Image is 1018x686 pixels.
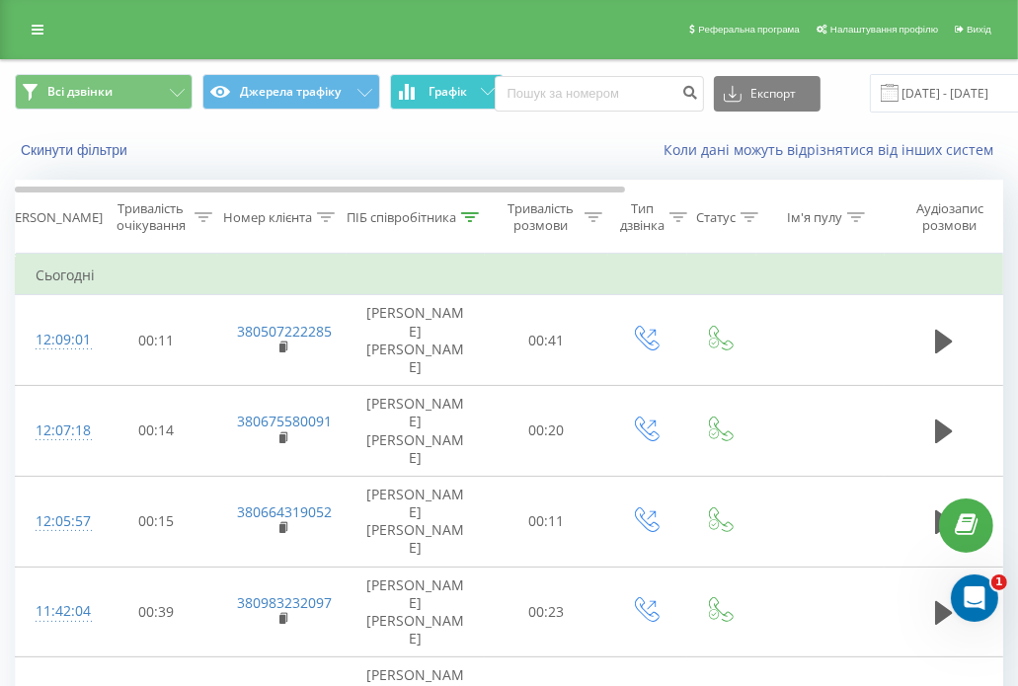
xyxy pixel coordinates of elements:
[991,574,1007,590] span: 1
[347,386,485,477] td: [PERSON_NAME] [PERSON_NAME]
[95,386,218,477] td: 00:14
[347,295,485,386] td: [PERSON_NAME] [PERSON_NAME]
[238,322,333,341] a: 380507222285
[485,295,608,386] td: 00:41
[36,321,75,359] div: 12:09:01
[3,209,103,226] div: [PERSON_NAME]
[620,200,665,234] div: Тип дзвінка
[223,209,312,226] div: Номер клієнта
[429,85,467,99] span: Графік
[347,476,485,567] td: [PERSON_NAME] [PERSON_NAME]
[967,24,991,35] span: Вихід
[664,140,1003,159] a: Коли дані можуть відрізнятися вiд інших систем
[485,386,608,477] td: 00:20
[485,567,608,657] td: 00:23
[15,141,137,159] button: Скинути фільтри
[47,84,113,100] span: Всі дзвінки
[696,209,736,226] div: Статус
[95,476,218,567] td: 00:15
[714,76,821,112] button: Експорт
[347,209,456,226] div: ПІБ співробітника
[15,74,193,110] button: Всі дзвінки
[698,24,800,35] span: Реферальна програма
[901,200,997,234] div: Аудіозапис розмови
[36,502,75,541] div: 12:05:57
[951,574,998,622] iframe: Intercom live chat
[238,593,333,612] a: 380983232097
[787,209,842,226] div: Ім'я пулу
[347,567,485,657] td: [PERSON_NAME] [PERSON_NAME]
[36,412,75,450] div: 12:07:18
[95,567,218,657] td: 00:39
[390,74,504,110] button: Графік
[238,502,333,521] a: 380664319052
[202,74,380,110] button: Джерела трафіку
[830,24,938,35] span: Налаштування профілю
[485,476,608,567] td: 00:11
[112,200,190,234] div: Тривалість очікування
[238,412,333,430] a: 380675580091
[502,200,580,234] div: Тривалість розмови
[36,592,75,631] div: 11:42:04
[95,295,218,386] td: 00:11
[495,76,704,112] input: Пошук за номером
